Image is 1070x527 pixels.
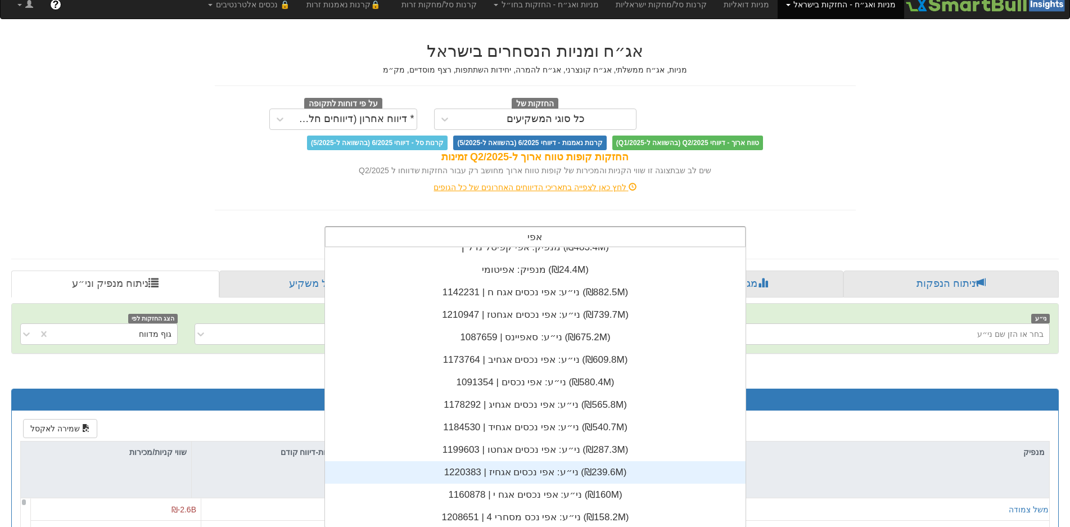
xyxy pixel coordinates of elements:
div: שווי קניות/מכירות [21,442,191,463]
span: טווח ארוך - דיווחי Q2/2025 (בהשוואה ל-Q1/2025) [612,136,763,150]
div: * דיווח אחרון (דיווחים חלקיים) [293,114,414,125]
button: ממשל צמודה [1009,504,1054,515]
div: לחץ כאן לצפייה בתאריכי הדיווחים האחרונים של כל הגופים [206,182,864,193]
div: מנפיק [535,442,1049,463]
span: החזקות של [512,98,559,110]
a: פרופיל משקיע [219,271,431,298]
span: ₪-2.6B [171,505,196,514]
div: מנפיק: ‏אפי קפיטל נדל"ן ‎(₪483.4M)‎ [325,236,746,259]
div: גוף מדווח [139,328,171,340]
span: קרנות נאמנות - דיווחי 6/2025 (בהשוואה ל-5/2025) [453,136,606,150]
div: ני״ע: ‏אפי נכסים אגחטו | 1199603 ‎(₪287.3M)‎ [325,439,746,461]
div: ני״ע: ‏אפי נכסים אגחיב | 1173764 ‎(₪609.8M)‎ [325,349,746,371]
div: ני״ע: ‏סאפיינס | 1087659 ‎(₪675.2M)‎ [325,326,746,349]
span: ני״ע [1031,314,1050,323]
span: על פי דוחות לתקופה [304,98,382,110]
div: ני״ע: ‏אפי נכסים אגחיז | 1220383 ‎(₪239.6M)‎ [325,461,746,484]
button: שמירה לאקסל [23,419,97,438]
span: הצג החזקות לפי [128,314,178,323]
div: ני״ע: ‏אפי נכסים אגחיג | 1178292 ‎(₪565.8M)‎ [325,394,746,416]
div: ני״ע: ‏אפי נכסים אגח ח | 1142231 ‎(₪882.5M)‎ [325,281,746,304]
div: מנפיק: ‏אפיטומי ‎(₪24.4M)‎ [325,259,746,281]
h5: מניות, אג״ח ממשלתי, אג״ח קונצרני, אג״ח להמרה, יחידות השתתפות, רצף מוסדיים, מק״מ [215,66,856,74]
div: שים לב שבתצוגה זו שווי הקניות והמכירות של קופות טווח ארוך מחושב רק עבור החזקות שדווחו ל Q2/2025 [215,165,856,176]
div: ני״ע: ‏אפי נכסים אגחיד | 1184530 ‎(₪540.7M)‎ [325,416,746,439]
div: שווי החזקות-דיווח קודם [192,442,363,463]
div: כל סוגי המשקיעים [507,114,585,125]
a: ניתוח מנפיק וני״ע [11,271,219,298]
div: ני״ע: ‏אפי נכסים | 1091354 ‎(₪580.4M)‎ [325,371,746,394]
div: ני״ע: ‏אפי נכסים אגח י | 1160878 ‎(₪160M)‎ [325,484,746,506]
span: קרנות סל - דיווחי 6/2025 (בהשוואה ל-5/2025) [307,136,448,150]
div: ני״ע: ‏אפי נכסים אגחטז | 1210947 ‎(₪739.7M)‎ [325,304,746,326]
div: בחר או הזן שם ני״ע [977,328,1044,340]
a: ניתוח הנפקות [843,271,1059,298]
h3: סה״כ החזקות לכל מנפיק [20,395,1050,405]
div: החזקות קופות טווח ארוך ל-Q2/2025 זמינות [215,150,856,165]
h2: אג״ח ומניות הנסחרים בישראל [215,42,856,60]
